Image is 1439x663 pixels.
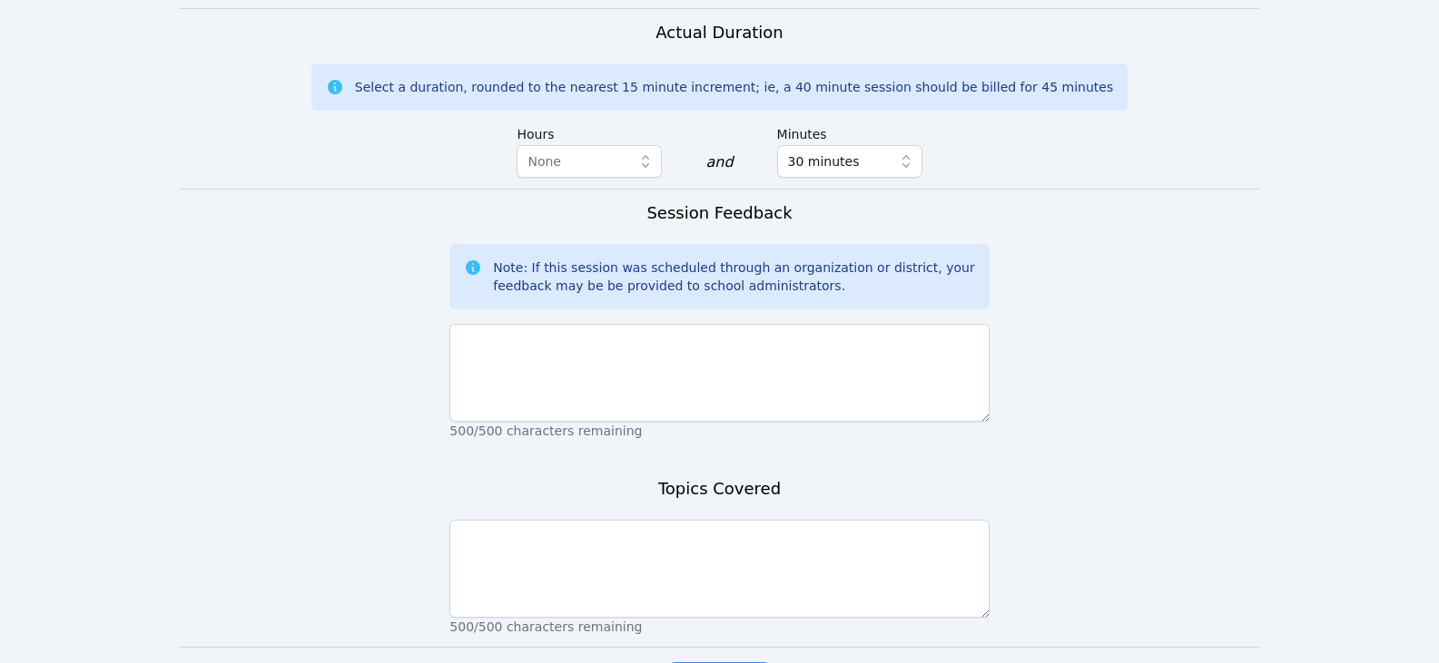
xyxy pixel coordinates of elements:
[777,145,922,178] button: 30 minutes
[355,78,1113,96] div: Select a duration, rounded to the nearest 15 minute increment; ie, a 40 minute session should be ...
[777,118,922,145] label: Minutes
[705,151,733,173] div: and
[449,618,989,636] p: 500/500 characters remaining
[527,154,561,169] span: None
[655,20,783,45] h3: Actual Duration
[658,476,781,502] h3: Topics Covered
[449,422,989,440] p: 500/500 characters remaining
[646,200,792,226] h3: Session Feedback
[517,118,662,145] label: Hours
[788,151,860,172] span: 30 minutes
[517,145,662,178] button: None
[493,258,974,295] div: Note: If this session was scheduled through an organization or district, your feedback may be be ...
